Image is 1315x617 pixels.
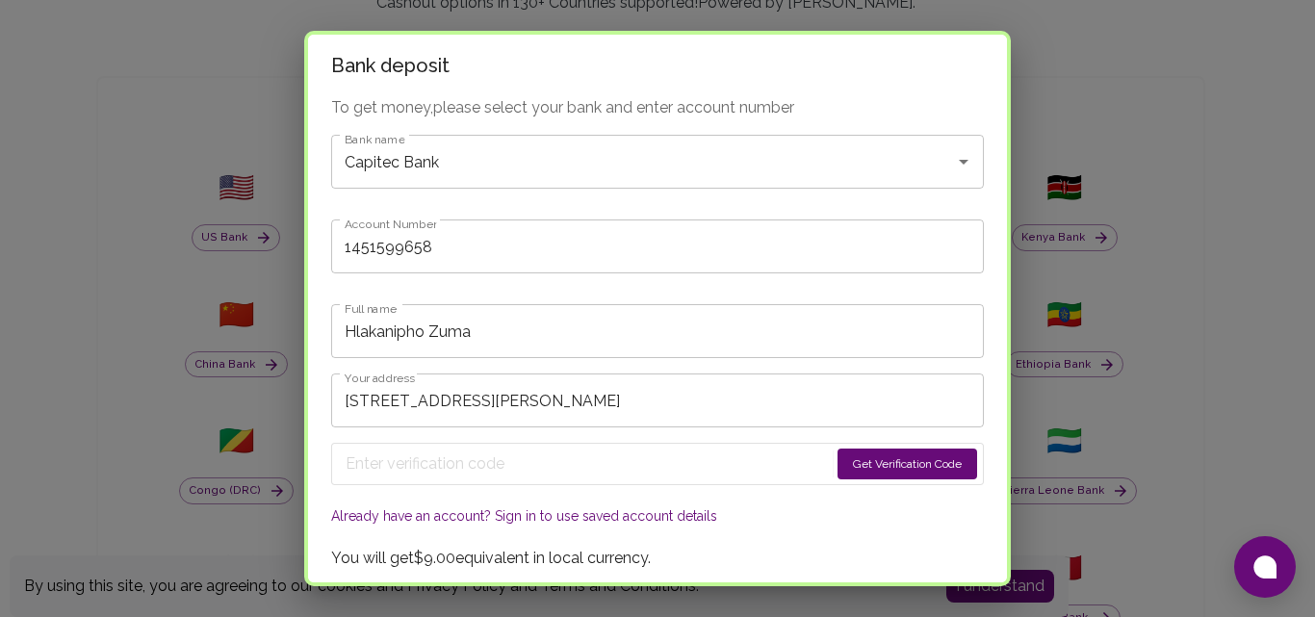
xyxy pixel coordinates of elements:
[345,300,397,317] label: Full name
[1234,536,1296,598] button: Open chat window
[345,216,436,232] label: Account Number
[345,370,415,386] label: Your address
[331,547,984,570] p: You will get $9.00 equivalent in local currency.
[346,449,829,479] input: Enter verification code
[950,148,977,175] button: Open
[331,506,717,526] button: Already have an account? Sign in to use saved account details
[838,449,977,479] button: Get Verification Code
[308,35,1007,96] h2: Bank deposit
[345,131,404,147] label: Bank name
[331,96,984,119] p: To get money, please select your bank and enter account number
